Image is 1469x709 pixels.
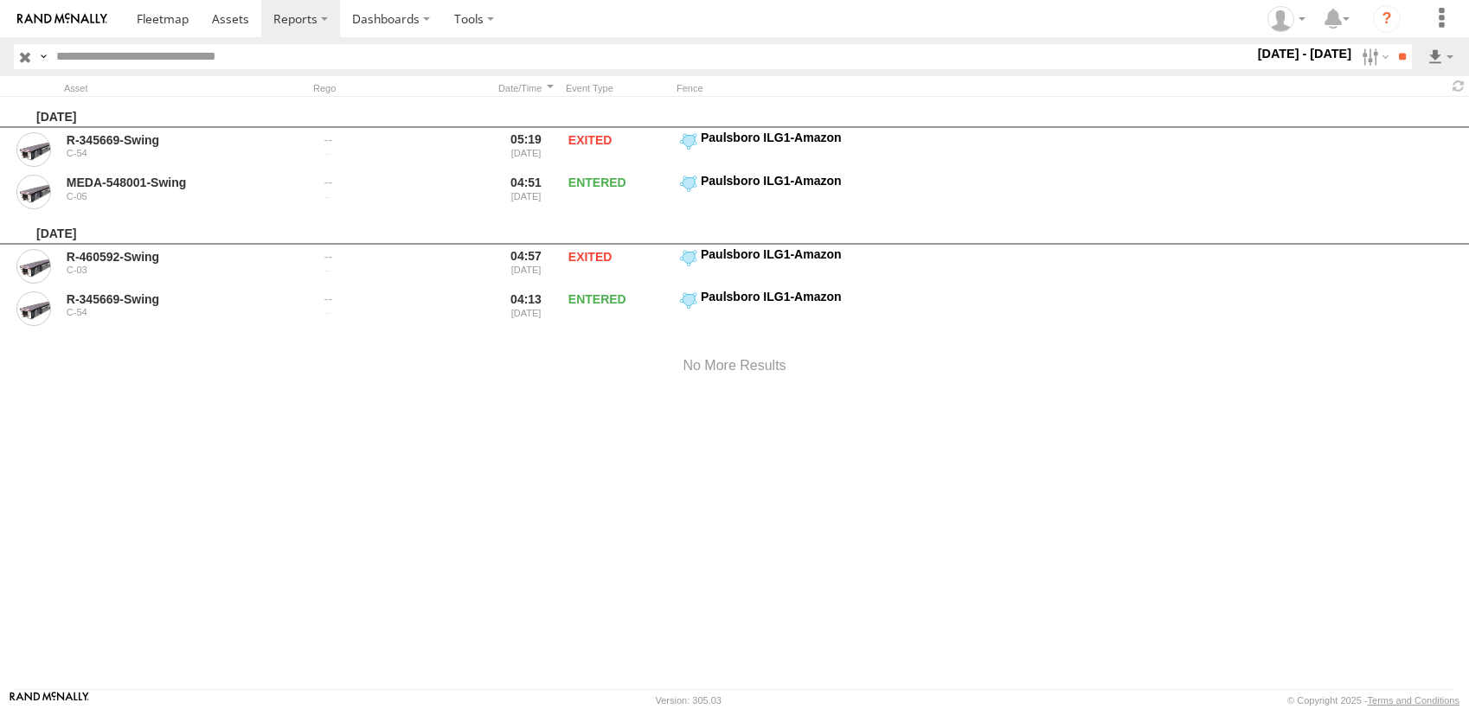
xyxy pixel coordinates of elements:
div: EXITED [566,246,670,286]
div: 04:57 [DATE] [493,246,559,286]
label: Click to View Event Location [677,246,979,286]
div: © Copyright 2025 - [1287,695,1459,706]
label: Search Filter Options [1355,44,1392,69]
div: Paulsboro ILG1-Amazon [701,289,977,304]
div: Paulsboro ILG1-Amazon [701,173,977,188]
div: Asset [64,82,306,94]
label: Click to View Event Location [677,173,979,213]
div: Jennifer Albro [1261,6,1312,32]
div: C-03 [67,265,304,275]
div: Paulsboro ILG1-Amazon [701,130,977,145]
a: View Asset in Asset Management [16,132,51,167]
div: Event Type [566,82,670,94]
div: Rego [313,82,486,94]
a: R-345669-Swing [67,132,304,148]
a: Terms and Conditions [1368,695,1459,706]
label: Search Query [36,44,50,69]
div: EXITED [566,130,670,169]
div: C-05 [67,191,304,201]
img: rand-logo.svg [17,13,107,25]
div: Fence [677,82,979,94]
div: ENTERED [566,289,670,329]
label: [DATE] - [DATE] [1254,44,1356,63]
label: Click to View Event Location [677,130,979,169]
label: Export results as... [1426,44,1455,69]
div: C-54 [67,307,304,317]
i: ? [1373,5,1401,33]
a: View Asset in Asset Management [16,175,51,209]
div: 05:19 [DATE] [493,130,559,169]
div: Paulsboro ILG1-Amazon [701,246,977,262]
div: ENTERED [566,173,670,213]
a: View Asset in Asset Management [16,249,51,284]
div: 04:13 [DATE] [493,289,559,329]
label: Click to View Event Location [677,289,979,329]
a: R-345669-Swing [67,291,304,307]
a: R-460592-Swing [67,249,304,265]
div: 04:51 [DATE] [493,173,559,213]
a: View Asset in Asset Management [16,291,51,326]
div: Click to Sort [493,82,559,94]
a: MEDA-548001-Swing [67,175,304,190]
div: Version: 305.03 [656,695,722,706]
a: Visit our Website [10,692,89,709]
span: Refresh [1448,78,1469,94]
div: C-54 [67,148,304,158]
